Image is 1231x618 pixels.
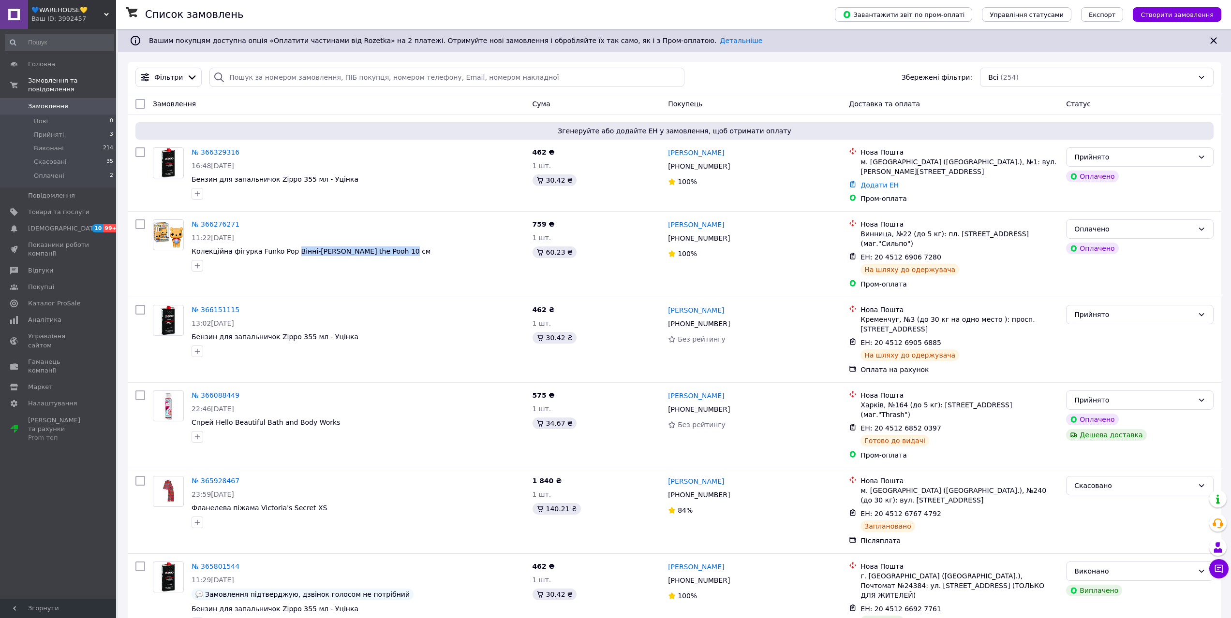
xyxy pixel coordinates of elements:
span: Замовлення та повідомлення [28,76,116,94]
span: Доставка та оплата [849,100,920,108]
a: Колекційна фігурка Funko Pop Вінні-[PERSON_NAME] the Pooh 10 см [192,247,430,255]
span: 10 [92,224,103,232]
div: Пром-оплата [860,450,1058,460]
span: 575 ₴ [533,391,555,399]
h1: Список замовлень [145,9,243,20]
button: Експорт [1081,7,1124,22]
a: Додати ЕН [860,181,899,189]
div: Прийнято [1074,395,1194,405]
span: 759 ₴ [533,220,555,228]
span: 462 ₴ [533,562,555,570]
div: Оплачено [1074,224,1194,234]
span: Cума [533,100,550,108]
span: 100% [678,592,697,600]
span: Управління сайтом [28,332,89,349]
div: Пром-оплата [860,279,1058,289]
span: Гаманець компанії [28,358,89,375]
img: Фото товару [157,476,180,506]
span: ЕН: 20 4512 6692 7761 [860,605,941,613]
span: (254) [1000,73,1019,81]
a: Детальніше [720,37,763,44]
div: Нова Пошта [860,147,1058,157]
div: Прийнято [1074,309,1194,320]
div: Харків, №164 (до 5 кг): [STREET_ADDRESS] (маг."Thrash") [860,400,1058,419]
div: На шляху до одержувача [860,264,959,275]
a: Бензин для запальничок Zippo 355 мл - Уцінка [192,175,358,183]
span: 1 шт. [533,576,551,584]
span: Управління статусами [990,11,1064,18]
span: Фланелева піжама Victoria's Secret XS [192,504,327,512]
a: Бензин для запальничок Zippo 355 мл - Уцінка [192,605,358,613]
span: Спрей Hello Beautiful Bath and Body Works [192,418,340,426]
a: № 365801544 [192,562,239,570]
span: Фільтри [154,72,183,82]
button: Створити замовлення [1133,7,1221,22]
span: Виконані [34,144,64,153]
span: ЕН: 20 4512 6905 6885 [860,339,941,346]
span: Товари та послуги [28,208,89,216]
a: № 365928467 [192,477,239,485]
span: 100% [678,178,697,186]
div: Пром-оплата [860,194,1058,203]
span: Аналітика [28,316,61,324]
span: 2 [110,172,113,180]
button: Чат з покупцем [1209,559,1229,578]
span: 100% [678,250,697,258]
span: ЕН: 20 4512 6906 7280 [860,253,941,261]
span: 22:46[DATE] [192,405,234,413]
div: Скасовано [1074,480,1194,491]
div: [PHONE_NUMBER] [666,231,732,245]
img: :speech_balloon: [195,590,203,598]
a: [PERSON_NAME] [668,148,724,158]
img: Фото товару [161,562,176,592]
span: ЕН: 20 4512 6767 4792 [860,510,941,517]
a: [PERSON_NAME] [668,305,724,315]
div: 34.67 ₴ [533,417,577,429]
div: Готово до видачі [860,435,929,446]
span: 💙WAREHOUSE💛 [31,6,104,14]
div: м. [GEOGRAPHIC_DATA] ([GEOGRAPHIC_DATA].), №1: вул. [PERSON_NAME][STREET_ADDRESS] [860,157,1058,176]
span: 99+ [103,224,119,232]
input: Пошук за номером замовлення, ПІБ покупця, номером телефону, Email, номером накладної [209,68,684,87]
span: Замовлення [153,100,196,108]
div: Оплачено [1066,171,1118,182]
span: Збережені фільтри: [902,72,972,82]
div: [PHONE_NUMBER] [666,488,732,502]
span: Покупці [28,283,54,291]
input: Пошук [5,34,114,51]
span: Відгуки [28,266,53,275]
span: Повідомлення [28,191,75,200]
span: 84% [678,506,693,514]
div: Ваш ID: 3992457 [31,14,116,23]
span: Каталог ProSale [28,299,80,308]
span: [DEMOGRAPHIC_DATA] [28,224,100,233]
span: 1 840 ₴ [533,477,562,485]
div: Нова Пошта [860,561,1058,571]
div: [PHONE_NUMBER] [666,317,732,331]
span: 13:02[DATE] [192,319,234,327]
div: Оплачено [1066,243,1118,254]
span: 462 ₴ [533,306,555,314]
a: Фото товару [153,305,184,336]
span: 462 ₴ [533,148,555,156]
img: Фото товару [161,305,176,335]
span: Оплачені [34,172,64,180]
div: Кременчуг, №3 (до 30 кг на одно место ): просп. [STREET_ADDRESS] [860,315,1058,334]
div: 140.21 ₴ [533,503,581,515]
span: Замовлення підтверджую, дзвінок голосом не потрібний [205,590,410,598]
span: 1 шт. [533,405,551,413]
div: Прийнято [1074,152,1194,162]
a: Фото товару [153,390,184,421]
span: [PERSON_NAME] та рахунки [28,416,89,443]
span: Головна [28,60,55,69]
span: 1 шт. [533,319,551,327]
button: Завантажити звіт по пром-оплаті [835,7,972,22]
a: Фото товару [153,476,184,507]
a: [PERSON_NAME] [668,391,724,401]
a: Бензин для запальничок Zippo 355 мл - Уцінка [192,333,358,341]
img: Фото товару [161,148,176,178]
div: Винница, №22 (до 5 кг): пл. [STREET_ADDRESS] (маг."Сильпо") [860,229,1058,248]
span: ЕН: 20 4512 6852 0397 [860,424,941,432]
